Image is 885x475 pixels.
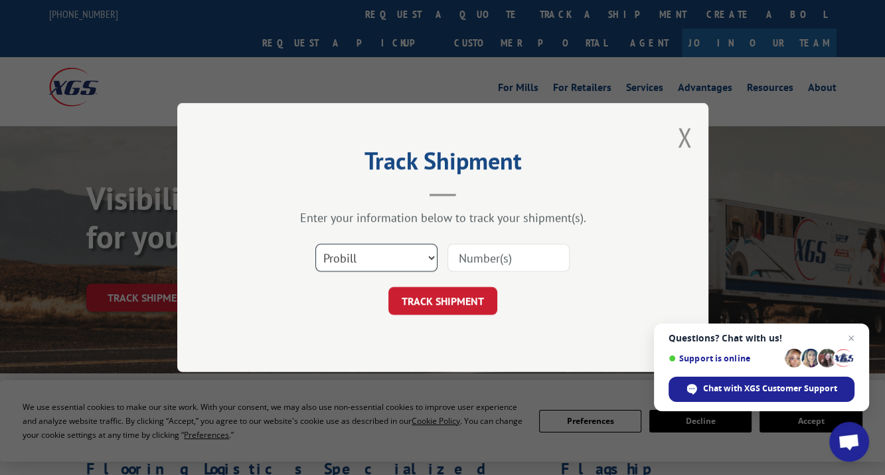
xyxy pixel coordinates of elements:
button: TRACK SHIPMENT [388,287,497,315]
a: Open chat [829,422,869,462]
div: Enter your information below to track your shipment(s). [244,210,642,225]
input: Number(s) [447,244,570,272]
span: Chat with XGS Customer Support [669,377,854,402]
button: Close modal [677,120,692,155]
h2: Track Shipment [244,151,642,177]
span: Chat with XGS Customer Support [703,383,837,395]
span: Support is online [669,353,780,363]
span: Questions? Chat with us! [669,333,854,343]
